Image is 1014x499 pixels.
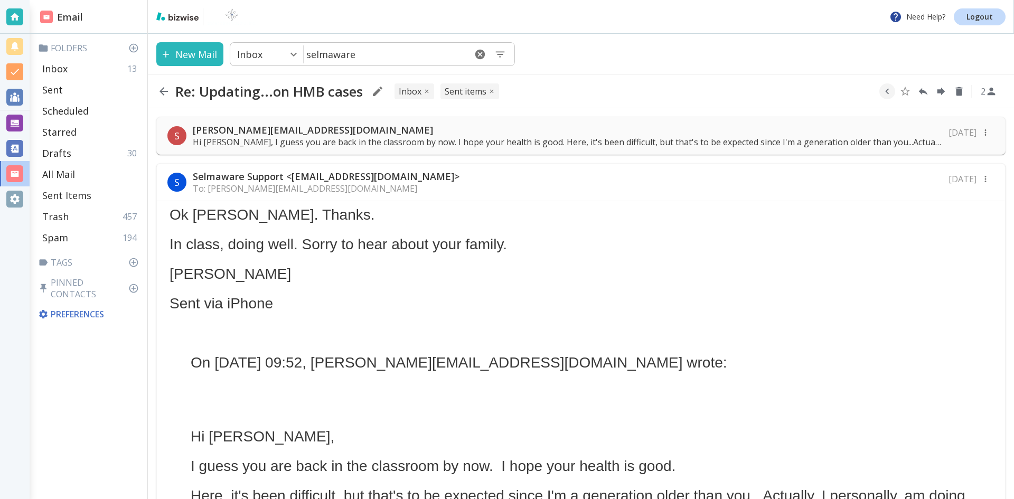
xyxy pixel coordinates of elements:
[237,48,262,61] p: Inbox
[174,129,180,142] p: S
[933,83,949,99] button: Forward
[208,8,256,25] img: BioTech International
[42,147,71,159] p: Drafts
[42,83,63,96] p: Sent
[38,185,143,206] div: Sent Items
[40,10,83,24] h2: Email
[42,168,75,181] p: All Mail
[38,100,143,121] div: Scheduled
[42,126,77,138] p: Starred
[954,8,1006,25] a: Logout
[38,227,143,248] div: Spam194
[915,83,931,99] button: Reply
[156,12,199,21] img: bizwise
[38,143,143,164] div: Drafts30
[123,211,141,222] p: 457
[127,63,141,74] p: 13
[399,86,421,97] p: INBOX
[193,183,459,194] p: To: [PERSON_NAME][EMAIL_ADDRESS][DOMAIN_NAME]
[156,42,223,66] button: New Mail
[42,231,68,244] p: Spam
[42,105,89,117] p: Scheduled
[889,11,945,23] p: Need Help?
[193,136,942,148] p: Hi [PERSON_NAME], I guess you are back in the classroom by now. I hope your health is good. Here,...
[174,176,180,189] p: S
[157,164,1005,201] div: SSelmaware Support <[EMAIL_ADDRESS][DOMAIN_NAME]>To: [PERSON_NAME][EMAIL_ADDRESS][DOMAIN_NAME][DATE]
[175,83,363,100] h2: Re: Updating...on HMB cases
[949,173,977,185] p: [DATE]
[193,170,459,183] p: Selmaware Support <[EMAIL_ADDRESS][DOMAIN_NAME]>
[38,79,143,100] div: Sent
[949,127,977,138] p: [DATE]
[42,62,68,75] p: Inbox
[38,308,141,320] p: Preferences
[951,83,967,99] button: Delete
[966,13,993,21] p: Logout
[40,11,53,23] img: DashboardSidebarEmail.svg
[38,277,143,300] p: Pinned Contacts
[976,79,1001,104] button: See Participants
[38,121,143,143] div: Starred
[38,164,143,185] div: All Mail
[304,43,466,65] input: Search
[36,304,143,324] div: Preferences
[38,42,143,54] p: Folders
[193,124,942,136] p: [PERSON_NAME][EMAIL_ADDRESS][DOMAIN_NAME]
[981,86,985,97] p: 2
[38,58,143,79] div: Inbox13
[123,232,141,243] p: 194
[42,189,91,202] p: Sent Items
[38,206,143,227] div: Trash457
[445,86,486,97] p: Sent Items
[42,210,69,223] p: Trash
[127,147,141,159] p: 30
[38,257,143,268] p: Tags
